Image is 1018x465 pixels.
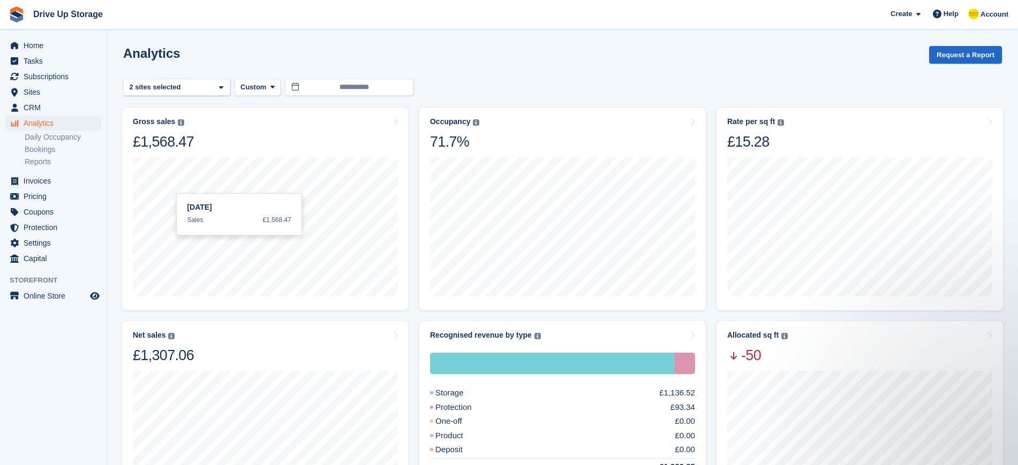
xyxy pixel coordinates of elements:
[981,9,1008,20] span: Account
[24,85,88,100] span: Sites
[10,275,107,286] span: Storefront
[123,46,180,60] h2: Analytics
[430,430,489,442] div: Product
[675,415,695,428] div: £0.00
[24,235,88,250] span: Settings
[24,69,88,84] span: Subscriptions
[5,220,101,235] a: menu
[25,157,101,167] a: Reports
[430,133,479,151] div: 71.7%
[534,333,541,339] img: icon-info-grey-7440780725fd019a000dd9b08b2336e03edf1995a4989e88bcd33f0948082b44.svg
[5,85,101,100] a: menu
[5,69,101,84] a: menu
[24,220,88,235] span: Protection
[5,54,101,68] a: menu
[127,82,185,93] div: 2 sites selected
[5,173,101,188] a: menu
[24,54,88,68] span: Tasks
[133,133,194,151] div: £1,568.47
[88,289,101,302] a: Preview store
[25,132,101,142] a: Daily Occupancy
[891,9,912,19] span: Create
[133,117,175,126] div: Gross sales
[675,353,695,374] div: Protection
[727,133,784,151] div: £15.28
[5,251,101,266] a: menu
[5,235,101,250] a: menu
[178,119,184,126] img: icon-info-grey-7440780725fd019a000dd9b08b2336e03edf1995a4989e88bcd33f0948082b44.svg
[24,189,88,204] span: Pricing
[727,346,788,364] span: -50
[944,9,959,19] span: Help
[659,387,695,399] div: £1,136.52
[133,331,165,340] div: Net sales
[24,251,88,266] span: Capital
[781,333,788,339] img: icon-info-grey-7440780725fd019a000dd9b08b2336e03edf1995a4989e88bcd33f0948082b44.svg
[5,204,101,219] a: menu
[778,119,784,126] img: icon-info-grey-7440780725fd019a000dd9b08b2336e03edf1995a4989e88bcd33f0948082b44.svg
[675,430,695,442] div: £0.00
[430,353,675,374] div: Storage
[430,387,489,399] div: Storage
[240,82,266,93] span: Custom
[430,415,488,428] div: One-off
[968,9,979,19] img: Crispin Vitoria
[5,288,101,303] a: menu
[727,331,779,340] div: Allocated sq ft
[670,401,695,414] div: £93.34
[24,38,88,53] span: Home
[24,288,88,303] span: Online Store
[5,100,101,115] a: menu
[727,117,775,126] div: Rate per sq ft
[9,6,25,22] img: stora-icon-8386f47178a22dfd0bd8f6a31ec36ba5ce8667c1dd55bd0f319d3a0aa187defe.svg
[24,204,88,219] span: Coupons
[235,79,281,96] button: Custom
[5,38,101,53] a: menu
[675,444,695,456] div: £0.00
[24,100,88,115] span: CRM
[430,117,470,126] div: Occupancy
[929,46,1002,64] button: Request a Report
[430,331,532,340] div: Recognised revenue by type
[430,444,488,456] div: Deposit
[5,116,101,131] a: menu
[24,173,88,188] span: Invoices
[25,144,101,155] a: Bookings
[168,333,175,339] img: icon-info-grey-7440780725fd019a000dd9b08b2336e03edf1995a4989e88bcd33f0948082b44.svg
[133,346,194,364] div: £1,307.06
[5,189,101,204] a: menu
[24,116,88,131] span: Analytics
[430,401,497,414] div: Protection
[473,119,479,126] img: icon-info-grey-7440780725fd019a000dd9b08b2336e03edf1995a4989e88bcd33f0948082b44.svg
[29,5,107,23] a: Drive Up Storage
